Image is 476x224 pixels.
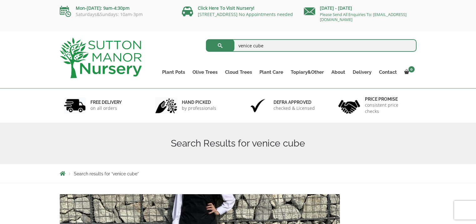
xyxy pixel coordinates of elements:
[90,99,122,105] h6: FREE DELIVERY
[274,99,315,105] h6: Defra approved
[60,38,142,78] img: logo
[60,12,172,17] p: Saturdays&Sundays: 10am-3pm
[182,105,216,111] p: by professionals
[247,98,269,114] img: 3.jpg
[198,5,254,11] a: Click Here To Visit Nursery!
[401,68,417,77] a: 0
[320,12,407,22] a: Please Send All Enquiries To: [EMAIL_ADDRESS][DOMAIN_NAME]
[90,105,122,111] p: on all orders
[155,98,177,114] img: 2.jpg
[64,98,86,114] img: 1.jpg
[274,105,315,111] p: checked & Licensed
[375,68,401,77] a: Contact
[60,4,172,12] p: Mon-[DATE]: 9am-4:30pm
[365,102,412,115] p: consistent price checks
[349,68,375,77] a: Delivery
[158,68,189,77] a: Plant Pots
[198,11,293,17] a: [STREET_ADDRESS] No Appointments needed
[365,96,412,102] h6: Price promise
[74,171,139,176] span: Search results for “venice cube”
[256,68,287,77] a: Plant Care
[408,66,415,72] span: 0
[60,138,417,149] h1: Search Results for venice cube
[206,39,417,52] input: Search...
[60,171,417,176] nav: Breadcrumbs
[182,99,216,105] h6: hand picked
[189,68,221,77] a: Olive Trees
[221,68,256,77] a: Cloud Trees
[287,68,328,77] a: Topiary&Other
[304,4,417,12] p: [DATE] - [DATE]
[338,96,360,115] img: 4.jpg
[328,68,349,77] a: About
